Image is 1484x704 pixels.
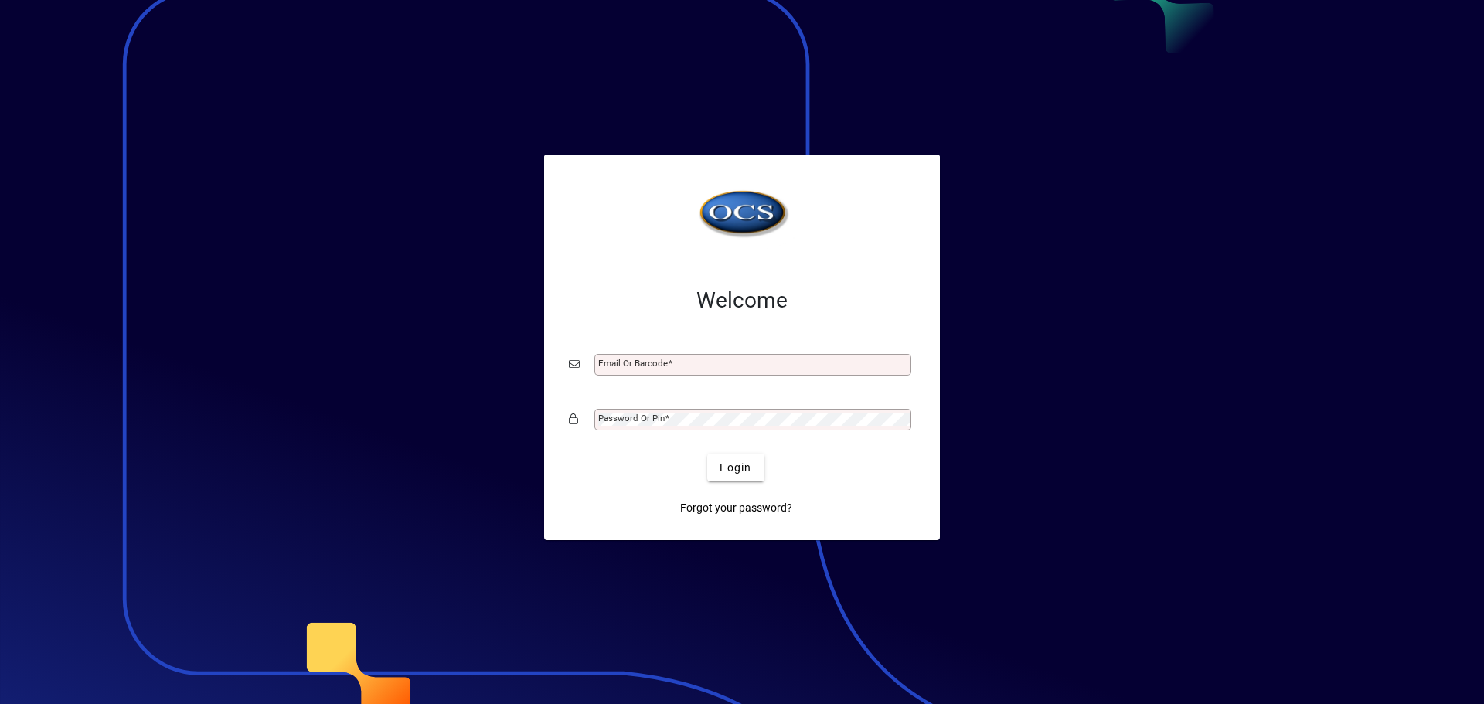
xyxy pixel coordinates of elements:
mat-label: Password or Pin [598,413,665,423]
span: Forgot your password? [680,500,792,516]
span: Login [720,460,751,476]
a: Forgot your password? [674,494,798,522]
button: Login [707,454,764,481]
h2: Welcome [569,287,915,314]
mat-label: Email or Barcode [598,358,668,369]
